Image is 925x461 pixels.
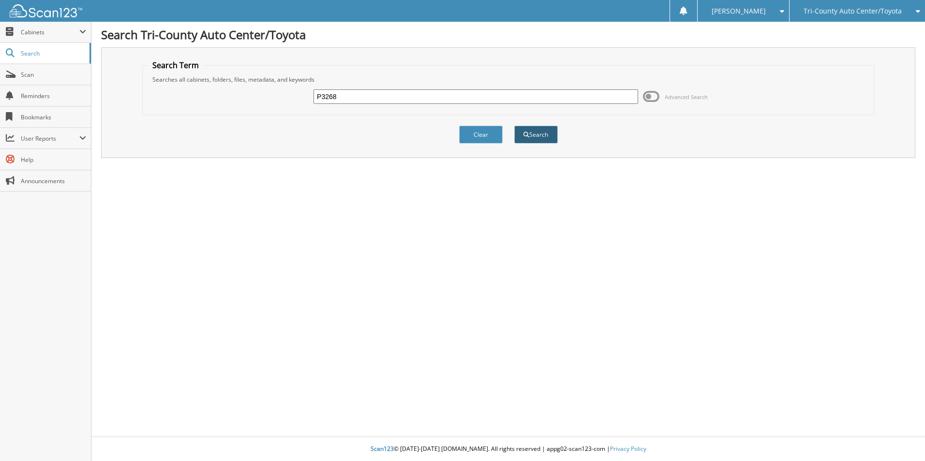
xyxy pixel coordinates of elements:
span: Cabinets [21,28,79,36]
span: Search [21,49,85,58]
img: scan123-logo-white.svg [10,4,82,17]
div: © [DATE]-[DATE] [DOMAIN_NAME]. All rights reserved | appg02-scan123-com | [91,437,925,461]
span: Advanced Search [665,93,708,101]
button: Clear [459,126,503,144]
span: [PERSON_NAME] [712,8,766,14]
span: User Reports [21,134,79,143]
iframe: Chat Widget [877,415,925,461]
button: Search [514,126,558,144]
h1: Search Tri-County Auto Center/Toyota [101,27,915,43]
legend: Search Term [148,60,204,71]
span: Tri-County Auto Center/Toyota [804,8,902,14]
span: Bookmarks [21,113,86,121]
span: Scan [21,71,86,79]
span: Help [21,156,86,164]
a: Privacy Policy [610,445,646,453]
span: Reminders [21,92,86,100]
span: Announcements [21,177,86,185]
span: Scan123 [371,445,394,453]
div: Searches all cabinets, folders, files, metadata, and keywords [148,75,869,84]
